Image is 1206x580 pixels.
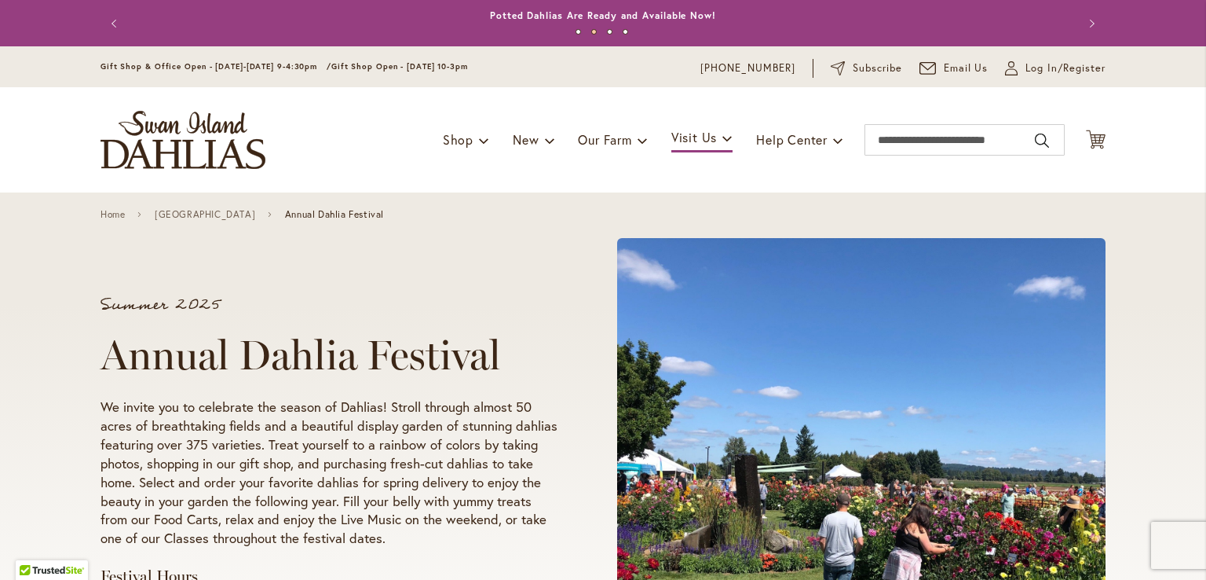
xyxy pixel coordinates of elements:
button: 3 of 4 [607,29,612,35]
a: Email Us [919,61,989,76]
span: New [513,131,539,148]
a: Subscribe [831,61,902,76]
a: Log In/Register [1005,61,1105,76]
span: Help Center [756,131,828,148]
span: Our Farm [578,131,631,148]
a: Home [100,209,125,220]
span: Gift Shop & Office Open - [DATE]-[DATE] 9-4:30pm / [100,61,331,72]
span: Email Us [944,61,989,76]
button: Next [1074,8,1105,39]
span: Subscribe [853,61,902,76]
a: store logo [100,111,265,169]
a: [PHONE_NUMBER] [700,61,795,76]
button: 2 of 4 [591,29,597,35]
span: Annual Dahlia Festival [285,209,384,220]
p: We invite you to celebrate the season of Dahlias! Stroll through almost 50 acres of breathtaking ... [100,398,557,549]
p: Summer 2025 [100,297,557,313]
span: Visit Us [671,129,717,145]
button: 4 of 4 [623,29,628,35]
span: Shop [443,131,473,148]
h1: Annual Dahlia Festival [100,332,557,379]
button: 1 of 4 [576,29,581,35]
a: [GEOGRAPHIC_DATA] [155,209,255,220]
button: Previous [100,8,132,39]
span: Log In/Register [1025,61,1105,76]
a: Potted Dahlias Are Ready and Available Now! [490,9,716,21]
span: Gift Shop Open - [DATE] 10-3pm [331,61,468,72]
